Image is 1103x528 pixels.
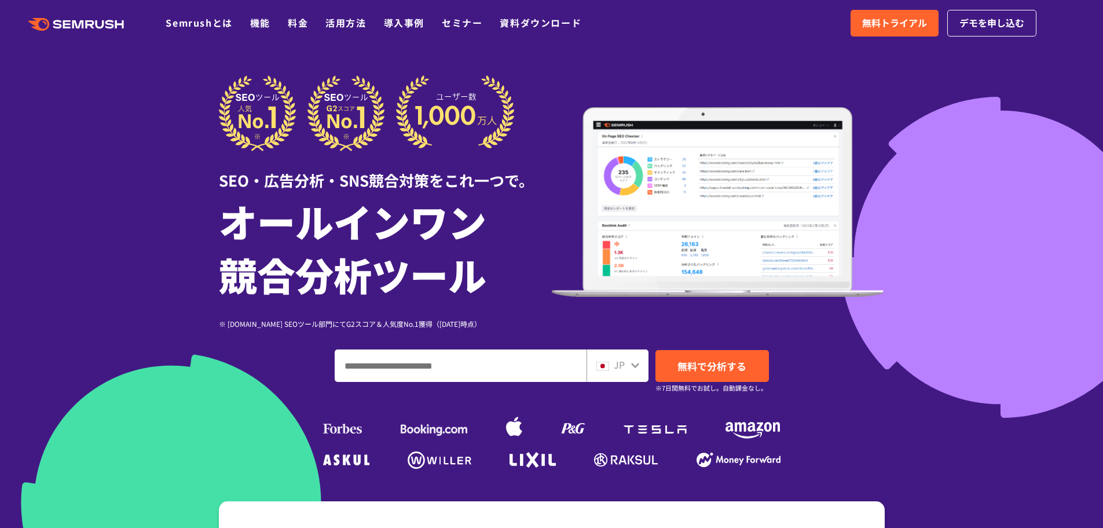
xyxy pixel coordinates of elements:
div: ※ [DOMAIN_NAME] SEOツール部門にてG2スコア＆人気度No.1獲得（[DATE]時点） [219,318,552,329]
span: デモを申し込む [959,16,1024,31]
a: デモを申し込む [947,10,1036,37]
div: SEO・広告分析・SNS競合対策をこれ一つで。 [219,151,552,191]
h1: オールインワン 競合分析ツール [219,194,552,301]
a: Semrushとは [166,16,232,30]
span: JP [614,358,625,372]
a: 機能 [250,16,270,30]
a: 無料で分析する [655,350,769,382]
span: 無料トライアル [862,16,927,31]
a: 料金 [288,16,308,30]
a: 導入事例 [384,16,424,30]
a: 活用方法 [325,16,366,30]
small: ※7日間無料でお試し。自動課金なし。 [655,383,767,394]
a: セミナー [442,16,482,30]
a: 資料ダウンロード [500,16,581,30]
input: ドメイン、キーワードまたはURLを入力してください [335,350,586,381]
a: 無料トライアル [851,10,939,37]
span: 無料で分析する [677,359,746,373]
